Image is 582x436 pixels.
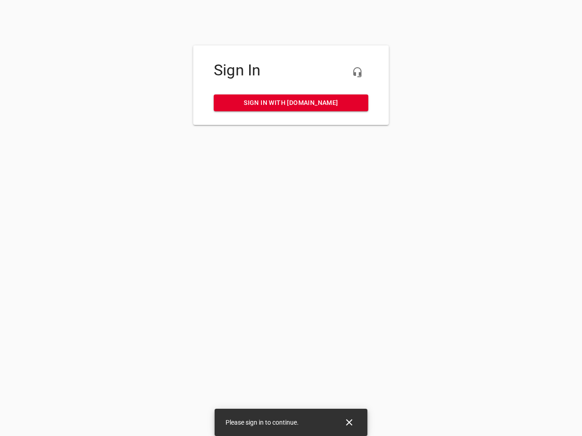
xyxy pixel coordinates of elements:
[226,419,299,426] span: Please sign in to continue.
[214,94,368,111] a: Sign in with [DOMAIN_NAME]
[221,97,361,109] span: Sign in with [DOMAIN_NAME]
[214,61,368,79] h4: Sign In
[338,411,360,433] button: Close
[346,61,368,83] button: Live Chat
